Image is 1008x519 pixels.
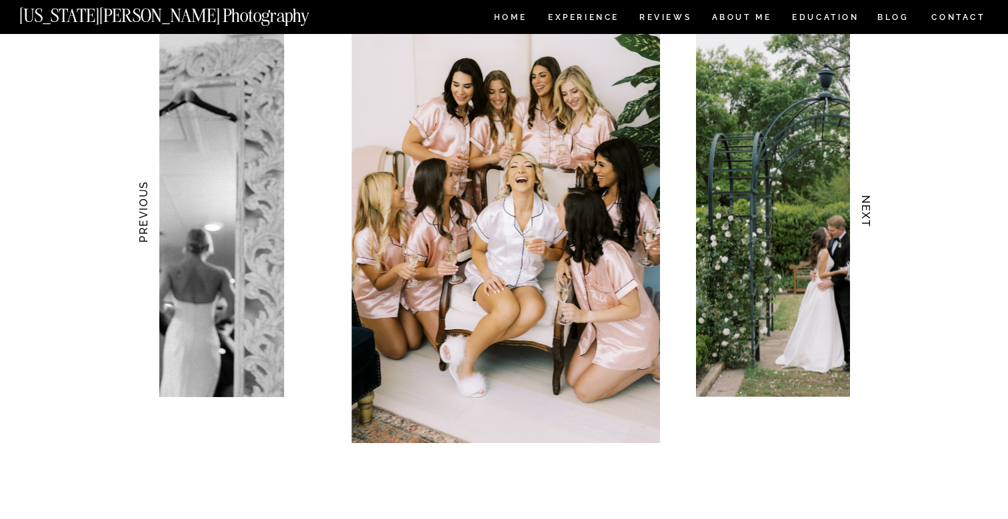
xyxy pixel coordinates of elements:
a: CONTACT [931,10,986,25]
a: ABOUT ME [711,13,772,25]
a: BLOG [877,13,909,25]
h3: NEXT [859,170,873,254]
h3: PREVIOUS [136,170,150,254]
a: REVIEWS [639,13,689,25]
a: EDUCATION [791,13,861,25]
a: HOME [491,13,529,25]
a: [US_STATE][PERSON_NAME] Photography [19,7,354,18]
a: Experience [548,13,618,25]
